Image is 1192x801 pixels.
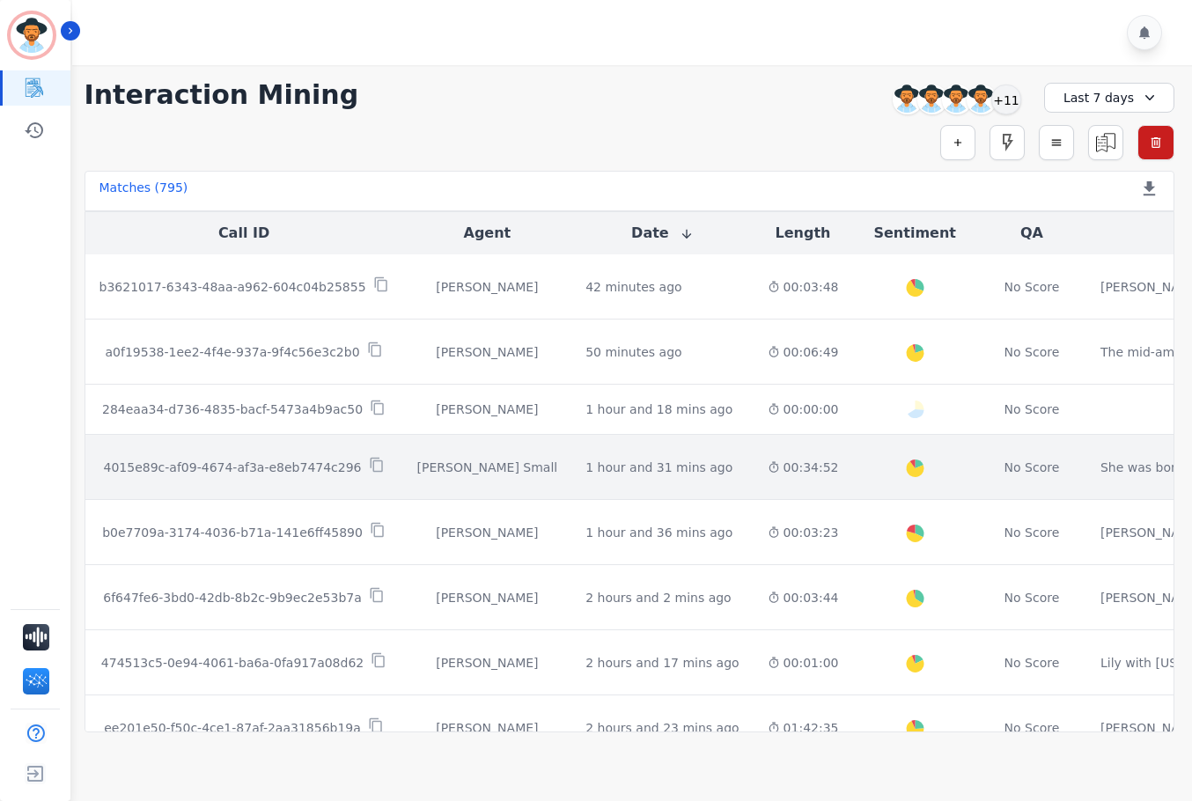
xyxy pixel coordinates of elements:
[11,14,53,56] img: Bordered avatar
[991,85,1021,114] div: +11
[1004,719,1060,737] div: No Score
[1004,400,1060,418] div: No Score
[768,343,839,361] div: 00:06:49
[776,223,831,244] button: Length
[585,459,732,476] div: 1 hour and 31 mins ago
[585,524,732,541] div: 1 hour and 36 mins ago
[417,459,558,476] div: [PERSON_NAME] Small
[417,400,558,418] div: [PERSON_NAME]
[417,524,558,541] div: [PERSON_NAME]
[106,343,360,361] p: a0f19538-1ee2-4f4e-937a-9f4c56e3c2b0
[218,223,269,244] button: Call ID
[1004,343,1060,361] div: No Score
[85,79,359,111] h1: Interaction Mining
[768,719,839,737] div: 01:42:35
[873,223,955,244] button: Sentiment
[99,278,366,296] p: b3621017-6343-48aa-a962-604c04b25855
[768,459,839,476] div: 00:34:52
[585,589,732,606] div: 2 hours and 2 mins ago
[417,719,558,737] div: [PERSON_NAME]
[101,654,364,672] p: 474513c5-0e94-4061-ba6a-0fa917a08d62
[102,400,363,418] p: 284eaa34-d736-4835-bacf-5473a4b9ac50
[768,654,839,672] div: 00:01:00
[1004,589,1060,606] div: No Score
[1044,83,1174,113] div: Last 7 days
[417,589,558,606] div: [PERSON_NAME]
[768,589,839,606] div: 00:03:44
[1004,524,1060,541] div: No Score
[99,179,188,203] div: Matches ( 795 )
[585,278,681,296] div: 42 minutes ago
[1004,459,1060,476] div: No Score
[464,223,511,244] button: Agent
[631,223,694,244] button: Date
[417,343,558,361] div: [PERSON_NAME]
[102,524,363,541] p: b0e7709a-3174-4036-b71a-141e6ff45890
[585,654,739,672] div: 2 hours and 17 mins ago
[585,400,732,418] div: 1 hour and 18 mins ago
[417,654,558,672] div: [PERSON_NAME]
[104,459,362,476] p: 4015e89c-af09-4674-af3a-e8eb7474c296
[585,343,681,361] div: 50 minutes ago
[585,719,739,737] div: 2 hours and 23 mins ago
[1004,654,1060,672] div: No Score
[104,719,361,737] p: ee201e50-f50c-4ce1-87af-2aa31856b19a
[768,400,839,418] div: 00:00:00
[417,278,558,296] div: [PERSON_NAME]
[768,524,839,541] div: 00:03:23
[1004,278,1060,296] div: No Score
[768,278,839,296] div: 00:03:48
[1020,223,1043,244] button: QA
[103,589,362,606] p: 6f647fe6-3bd0-42db-8b2c-9b9ec2e53b7a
